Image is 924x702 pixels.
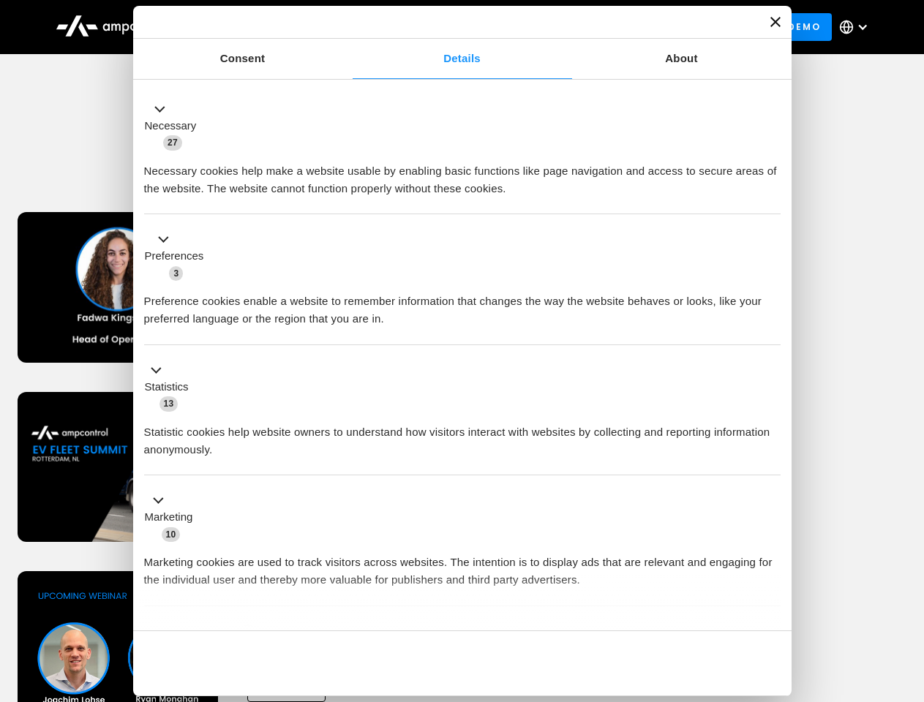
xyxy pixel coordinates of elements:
span: 2 [241,624,255,639]
div: Marketing cookies are used to track visitors across websites. The intention is to display ads tha... [144,543,781,589]
span: 10 [162,527,181,542]
div: Necessary cookies help make a website usable by enabling basic functions like page navigation and... [144,151,781,197]
label: Marketing [145,509,193,526]
button: Statistics (13) [144,361,198,412]
button: Necessary (27) [144,100,206,151]
div: Preference cookies enable a website to remember information that changes the way the website beha... [144,282,781,328]
label: Necessary [145,118,197,135]
span: 13 [159,396,179,411]
button: Close banner [770,17,781,27]
a: Details [353,39,572,79]
span: 27 [163,135,182,150]
a: Consent [133,39,353,79]
h1: Upcoming Webinars [18,148,907,183]
button: Okay [570,642,780,684]
label: Statistics [145,379,189,396]
a: About [572,39,792,79]
div: Statistic cookies help website owners to understand how visitors interact with websites by collec... [144,412,781,458]
button: Preferences (3) [144,231,213,282]
label: Preferences [145,248,204,265]
button: Unclassified (2) [144,622,264,641]
span: 3 [169,266,183,281]
button: Marketing (10) [144,492,202,543]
